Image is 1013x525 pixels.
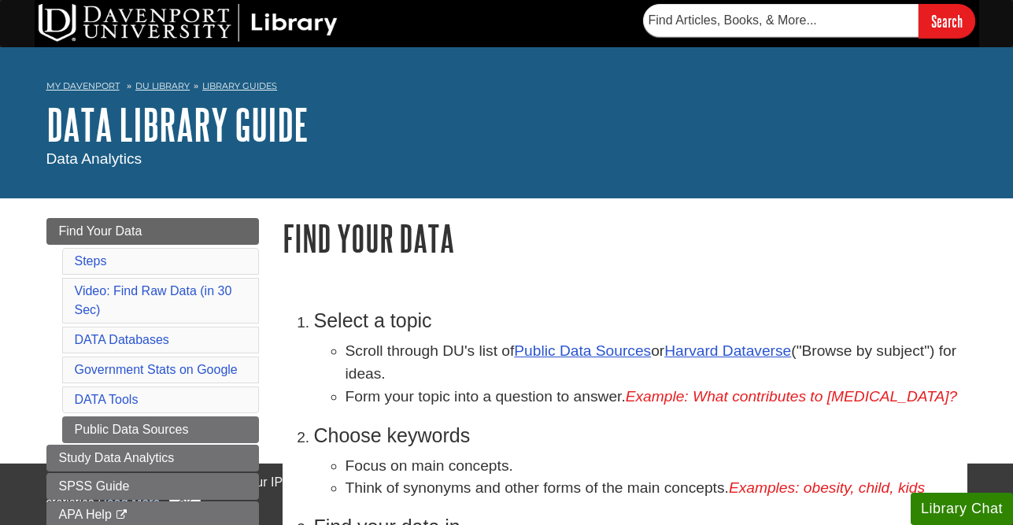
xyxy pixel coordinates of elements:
a: My Davenport [46,79,120,93]
a: DATA Databases [75,333,169,346]
em: Examples: obesity, child, kids [729,479,925,496]
a: Government Stats on Google [75,363,238,376]
form: Searches DU Library's articles, books, and more [643,4,975,38]
span: Study Data Analytics [59,451,175,464]
a: Steps [75,254,107,268]
a: Harvard Dataverse [664,342,791,359]
input: Search [919,4,975,38]
a: Video: Find Raw Data (in 30 Sec) [75,284,232,316]
a: Library Guides [202,80,277,91]
span: SPSS Guide [59,479,130,493]
a: DATA Tools [75,393,139,406]
img: DU Library [39,4,338,42]
span: Data Analytics [46,150,142,167]
li: Focus on main concepts. [346,455,967,478]
h3: Select a topic [314,309,967,332]
span: Find Your Data [59,224,142,238]
a: Public Data Sources [62,416,259,443]
em: Example: What contributes to [MEDICAL_DATA]? [626,388,958,405]
a: Public Data Sources [514,342,651,359]
i: This link opens in a new window [115,510,128,520]
h3: Choose keywords [314,424,967,447]
button: Library Chat [911,493,1013,525]
input: Find Articles, Books, & More... [643,4,919,37]
li: Form your topic into a question to answer. [346,386,967,409]
span: APA Help [59,508,112,521]
a: SPSS Guide [46,473,259,500]
h1: Find Your Data [283,218,967,258]
a: Study Data Analytics [46,445,259,471]
a: Find Your Data [46,218,259,245]
li: Think of synonyms and other forms of the main concepts. [346,477,967,500]
a: DATA Library Guide [46,100,309,149]
li: Scroll through DU's list of or ("Browse by subject") for ideas. [346,340,967,386]
a: DU Library [135,80,190,91]
nav: breadcrumb [46,76,967,101]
